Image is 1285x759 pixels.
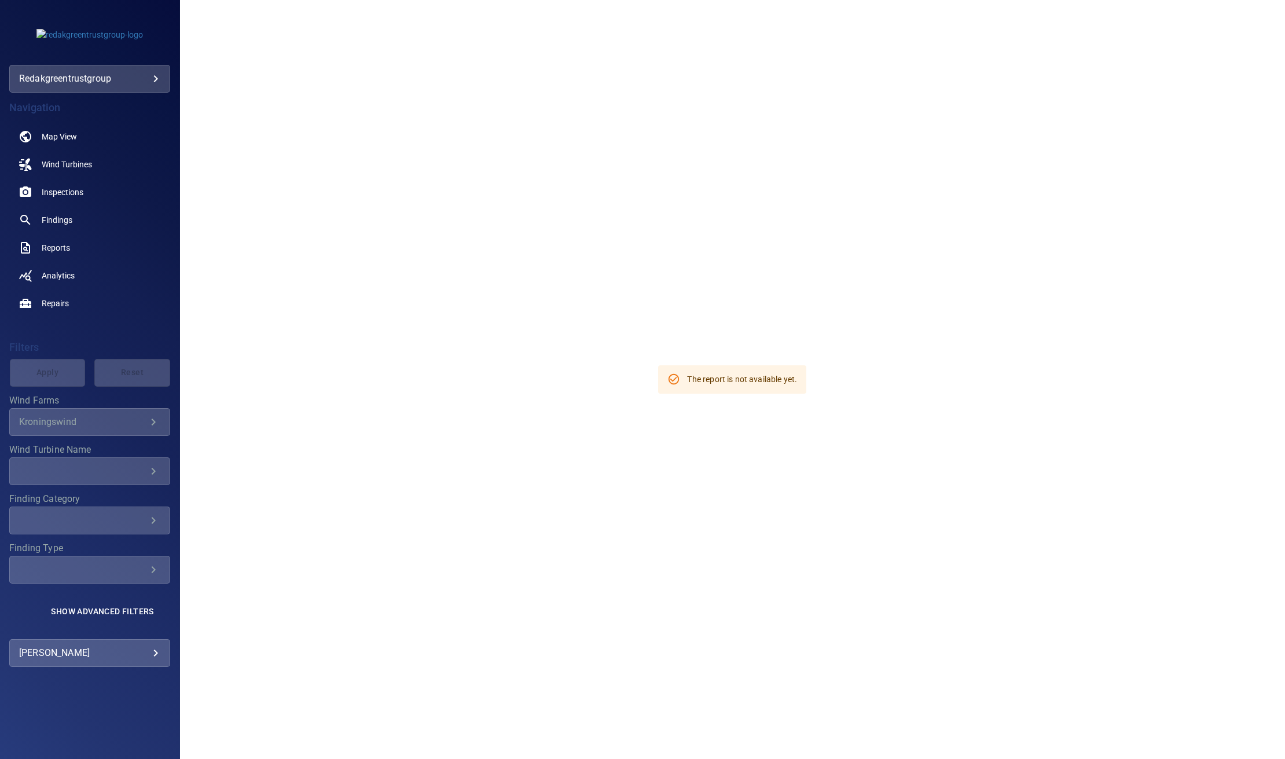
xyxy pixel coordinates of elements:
[9,507,170,534] div: Finding Category
[9,445,170,454] label: Wind Turbine Name
[9,234,170,262] a: reports noActive
[9,178,170,206] a: inspections noActive
[9,408,170,436] div: Wind Farms
[44,602,160,621] button: Show Advanced Filters
[42,270,75,281] span: Analytics
[9,342,170,353] h4: Filters
[9,396,170,405] label: Wind Farms
[9,65,170,93] div: redakgreentrustgroup
[9,262,170,289] a: analytics noActive
[9,494,170,504] label: Finding Category
[9,289,170,317] a: repairs noActive
[36,29,143,41] img: redakgreentrustgroup-logo
[19,69,160,88] div: redakgreentrustgroup
[42,131,77,142] span: Map View
[19,416,146,427] div: Kroningswind
[9,457,170,485] div: Wind Turbine Name
[9,556,170,584] div: Finding Type
[42,298,69,309] span: Repairs
[687,369,797,390] div: The report is not available yet.
[9,151,170,178] a: windturbines noActive
[42,186,83,198] span: Inspections
[51,607,153,616] span: Show Advanced Filters
[42,214,72,226] span: Findings
[9,544,170,553] label: Finding Type
[42,242,70,254] span: Reports
[19,644,160,662] div: [PERSON_NAME]
[9,102,170,113] h4: Navigation
[42,159,92,170] span: Wind Turbines
[9,206,170,234] a: findings noActive
[9,123,170,151] a: map noActive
